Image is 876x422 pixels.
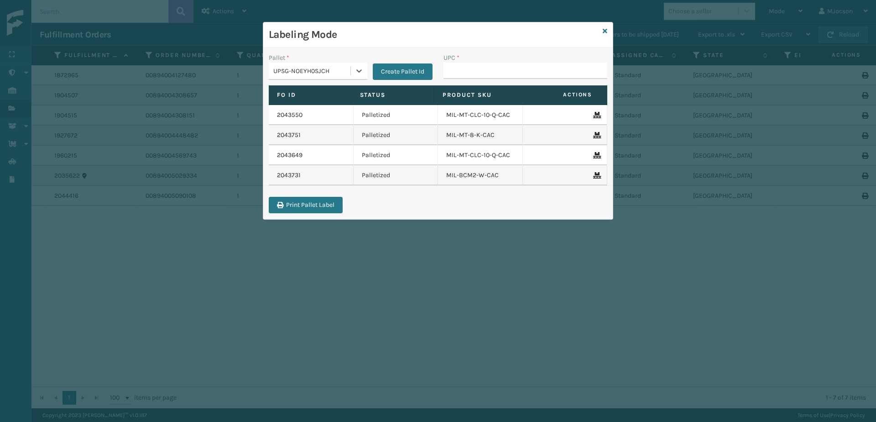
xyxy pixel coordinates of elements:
[438,165,523,185] td: MIL-BCM2-W-CAC
[354,125,438,145] td: Palletized
[373,63,433,80] button: Create Pallet Id
[354,165,438,185] td: Palletized
[593,112,599,118] i: Remove From Pallet
[593,132,599,138] i: Remove From Pallet
[269,197,343,213] button: Print Pallet Label
[354,105,438,125] td: Palletized
[443,91,509,99] label: Product SKU
[277,91,343,99] label: Fo Id
[593,172,599,179] i: Remove From Pallet
[277,171,301,180] a: 2043731
[354,145,438,165] td: Palletized
[593,152,599,158] i: Remove From Pallet
[273,66,351,76] div: UPSG-NOEYH0SJCH
[277,111,302,120] a: 2043550
[438,105,523,125] td: MIL-MT-CLC-10-Q-CAC
[438,125,523,145] td: MIL-MT-8-K-CAC
[438,145,523,165] td: MIL-MT-CLC-10-Q-CAC
[269,53,289,63] label: Pallet
[277,151,302,160] a: 2043649
[520,87,598,102] span: Actions
[277,131,301,140] a: 2043751
[360,91,426,99] label: Status
[269,28,599,42] h3: Labeling Mode
[443,53,459,63] label: UPC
